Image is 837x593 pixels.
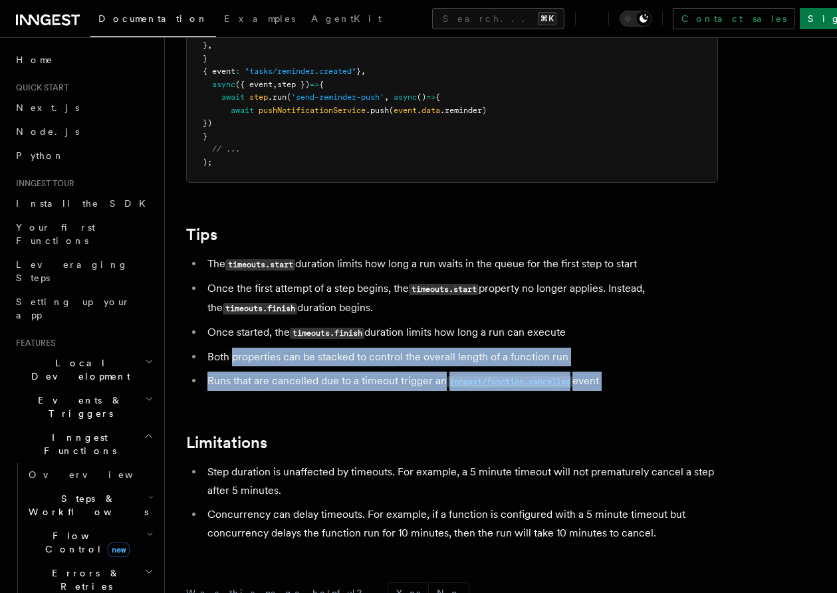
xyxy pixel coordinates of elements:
span: "tasks/reminder.created" [245,66,356,76]
span: } [203,132,207,141]
span: : [235,66,240,76]
span: async [212,80,235,89]
span: Overview [29,469,166,480]
button: Local Development [11,351,156,388]
li: Once the first attempt of a step begins, the property no longer applies. Instead, the duration be... [203,279,718,318]
span: 'send-reminder-push' [291,92,384,102]
span: Node.js [16,126,79,137]
span: step }) [277,80,310,89]
span: Errors & Retries [23,566,144,593]
li: Step duration is unaffected by timeouts. For example, a 5 minute timeout will not prematurely can... [203,463,718,500]
li: Once started, the duration limits how long a run can execute [203,323,718,342]
span: Inngest tour [11,178,74,189]
button: Flow Controlnew [23,524,156,561]
span: step [249,92,268,102]
span: Setting up your app [16,296,130,320]
span: AgentKit [311,13,382,24]
button: Toggle dark mode [620,11,652,27]
span: , [207,41,212,50]
code: timeouts.finish [223,303,297,314]
span: Install the SDK [16,198,154,209]
span: { [319,80,324,89]
a: Install the SDK [11,191,156,215]
a: Contact sales [673,8,794,29]
span: // ... [212,144,240,154]
span: Quick start [11,82,68,93]
span: () [417,92,426,102]
code: timeouts.finish [290,328,364,339]
a: Python [11,144,156,168]
span: Next.js [16,102,79,113]
a: inngest/function.cancelled [447,374,572,387]
a: Overview [23,463,156,487]
span: .push [366,106,389,115]
a: Documentation [90,4,216,37]
a: Setting up your app [11,290,156,327]
span: => [310,80,319,89]
button: Events & Triggers [11,388,156,425]
span: Steps & Workflows [23,492,148,519]
span: async [394,92,417,102]
a: Tips [186,225,217,244]
span: ( [287,92,291,102]
span: Documentation [98,13,208,24]
code: timeouts.start [225,259,295,271]
span: ); [203,158,212,167]
span: Your first Functions [16,222,95,246]
span: data [421,106,440,115]
span: pushNotificationService [259,106,366,115]
span: Flow Control [23,529,146,556]
a: Limitations [186,433,267,452]
span: Examples [224,13,295,24]
span: , [384,92,389,102]
a: Node.js [11,120,156,144]
span: await [221,92,245,102]
span: Features [11,338,55,348]
li: The duration limits how long a run waits in the queue for the first step to start [203,255,718,274]
span: } [203,41,207,50]
span: . [417,106,421,115]
a: Leveraging Steps [11,253,156,290]
a: AgentKit [303,4,390,36]
span: .reminder) [440,106,487,115]
span: .run [268,92,287,102]
button: Steps & Workflows [23,487,156,524]
a: Examples [216,4,303,36]
span: Leveraging Steps [16,259,128,283]
li: Runs that are cancelled due to a timeout trigger an event [203,372,718,391]
span: Events & Triggers [11,394,145,420]
span: Python [16,150,64,161]
a: Next.js [11,96,156,120]
button: Search...⌘K [432,8,564,29]
span: { event [203,66,235,76]
a: Home [11,48,156,72]
button: Inngest Functions [11,425,156,463]
span: Local Development [11,356,145,383]
span: ({ event [235,80,273,89]
span: } [203,54,207,63]
span: , [273,80,277,89]
li: Concurrency can delay timeouts. For example, if a function is configured with a 5 minute timeout ... [203,505,718,542]
span: { [435,92,440,102]
span: Home [16,53,53,66]
span: ( [389,106,394,115]
kbd: ⌘K [538,12,556,25]
span: , [361,66,366,76]
span: event [394,106,417,115]
span: }) [203,118,212,128]
span: Inngest Functions [11,431,144,457]
a: Your first Functions [11,215,156,253]
code: timeouts.start [409,284,479,295]
span: } [356,66,361,76]
code: inngest/function.cancelled [447,376,572,388]
li: Both properties can be stacked to control the overall length of a function run [203,348,718,366]
span: new [108,542,130,557]
span: => [426,92,435,102]
span: await [231,106,254,115]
